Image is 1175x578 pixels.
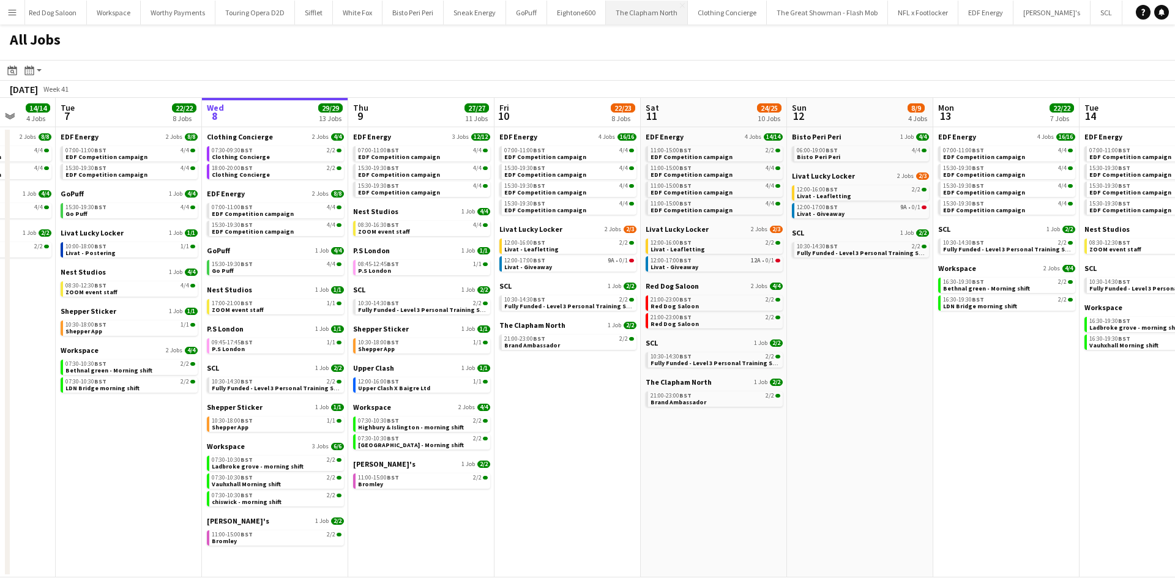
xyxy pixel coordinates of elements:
span: BST [387,221,399,229]
a: 15:30-19:30BST4/4EDF Competition campaign [504,164,634,178]
span: EDF Competition campaign [1089,188,1171,196]
span: 07:00-11:00 [504,147,545,154]
span: GoPuff [207,246,230,255]
span: EDF Energy [353,132,391,141]
span: 8/8 [185,133,198,141]
span: 4/4 [181,204,189,210]
span: 4/4 [473,165,482,171]
span: BST [1118,199,1130,207]
span: 2 Jobs [605,226,621,233]
span: 4/4 [34,147,43,154]
span: EDF Competition campaign [651,206,733,214]
span: Livat Lucky Locker [792,171,855,180]
span: 4/4 [1058,147,1067,154]
span: BST [94,203,106,211]
span: BST [533,182,545,190]
span: 16/16 [1056,133,1075,141]
span: Livat - Postering [65,249,116,257]
span: SCL [792,228,804,237]
span: 12:00-17:00 [797,204,838,210]
span: Livat - Leafletting [651,245,705,253]
span: 4/4 [34,204,43,210]
span: 2/2 [1058,240,1067,246]
span: 4/4 [1058,201,1067,207]
span: 2/2 [34,243,43,250]
span: BST [972,146,984,154]
span: BST [972,182,984,190]
span: 1/1 [185,229,198,237]
button: Sifflet [295,1,333,24]
span: BST [241,221,253,229]
span: EDF Competition campaign [65,171,147,179]
button: SCL [1091,1,1122,24]
a: 10:30-14:30BST2/2Fully Funded - Level 3 Personal Training Skills Bootcamp [943,239,1073,253]
button: GoPuff [506,1,547,24]
span: Nest Studios [353,207,398,216]
span: EDF Competition campaign [1089,206,1171,214]
span: EDF Competition campaign [504,171,586,179]
span: 15:30-19:30 [504,201,545,207]
span: 4/4 [331,247,344,254]
span: 15:30-19:30 [65,204,106,210]
a: 12:00-16:00BST2/2Livat - Leafletting [797,185,927,199]
span: 4/4 [34,165,43,171]
a: 15:30-19:30BST4/4EDF Competition campaign [504,199,634,213]
span: 4/4 [619,201,628,207]
span: 15:30-19:30 [943,165,984,171]
a: Livat Lucky Locker1 Job1/1 [61,228,198,237]
div: Livat Lucky Locker2 Jobs2/312:00-16:00BST2/2Livat - Leafletting12:00-17:00BST9A•0/1Livat - Giveaway [792,171,929,228]
span: 4/4 [916,133,929,141]
span: EDF Competition campaign [943,153,1025,161]
span: 2/2 [766,240,774,246]
span: 2/2 [39,229,51,237]
a: 15:30-19:30BST4/4EDF Competition campaign [358,164,488,178]
span: 4/4 [1058,183,1067,189]
span: EDF Competition campaign [1089,153,1171,161]
button: Workspace [87,1,141,24]
span: 4/4 [619,183,628,189]
span: BST [972,199,984,207]
span: Clothing Concierge [212,153,270,161]
span: 4/4 [619,147,628,154]
span: Bisto Peri Peri [797,153,840,161]
span: 07:00-11:00 [212,204,253,210]
span: BST [679,182,692,190]
span: 2/2 [766,147,774,154]
button: The Clapham North [606,1,688,24]
span: 10:30-14:30 [797,243,838,250]
a: GoPuff1 Job4/4 [61,189,198,198]
span: EDF Energy [61,132,99,141]
span: BST [94,164,106,172]
span: 2/2 [916,229,929,237]
span: BST [241,203,253,211]
span: 15:30-19:30 [1089,183,1130,189]
button: NFL x Footlocker [888,1,958,24]
button: Red Dog Saloon [19,1,87,24]
div: GoPuff1 Job4/415:30-19:30BST4/4Go Puff [207,246,344,285]
span: 8/8 [39,133,51,141]
a: SCL1 Job2/2 [938,224,1075,234]
a: Clothing Concierge2 Jobs4/4 [207,132,344,141]
span: 15:30-19:30 [1089,201,1130,207]
a: 11:00-15:00BST4/4EDF Competition campaign [651,182,780,196]
a: GoPuff1 Job4/4 [207,246,344,255]
div: Clothing Concierge2 Jobs4/407:30-09:30BST2/2Clothing Concierge18:00-20:00BST2/2Clothing Concierge [207,132,344,189]
div: EDF Energy4 Jobs16/1607:00-11:00BST4/4EDF Competition campaign15:30-19:30BST4/4EDF Competition ca... [499,132,636,224]
span: 15:30-19:30 [212,222,253,228]
span: EDF Competition campaign [65,153,147,161]
span: 4/4 [473,147,482,154]
span: BST [1118,182,1130,190]
button: Touring Opera D2D [215,1,295,24]
a: 08:30-16:30BST4/4ZOOM event staff [358,221,488,235]
span: 4 Jobs [745,133,761,141]
span: 1 Job [461,208,475,215]
span: 2 Jobs [897,172,914,180]
span: 16/16 [617,133,636,141]
span: 1 Job [900,133,914,141]
span: EDF Competition campaign [358,153,440,161]
span: BST [94,242,106,250]
span: EDF Competition campaign [943,206,1025,214]
span: 1 Job [461,247,475,254]
div: EDF Energy2 Jobs8/807:00-11:00BST4/4EDF Competition campaign15:30-19:30BST4/4EDF Competition camp... [207,189,344,246]
span: 2/3 [770,226,783,233]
